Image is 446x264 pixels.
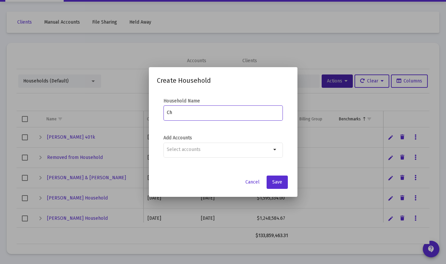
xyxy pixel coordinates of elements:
button: Save [267,176,288,189]
button: Cancel [240,176,265,189]
mat-icon: arrow_drop_down [271,146,279,154]
span: Save [272,179,282,185]
input: e.g. Smith Household [167,110,279,115]
label: Add Accounts [163,135,192,141]
span: Cancel [245,179,260,185]
input: Select accounts [167,147,271,152]
h2: Create Household [157,75,289,86]
label: Household Name [163,98,200,104]
mat-chip-list: Selection [167,146,271,154]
